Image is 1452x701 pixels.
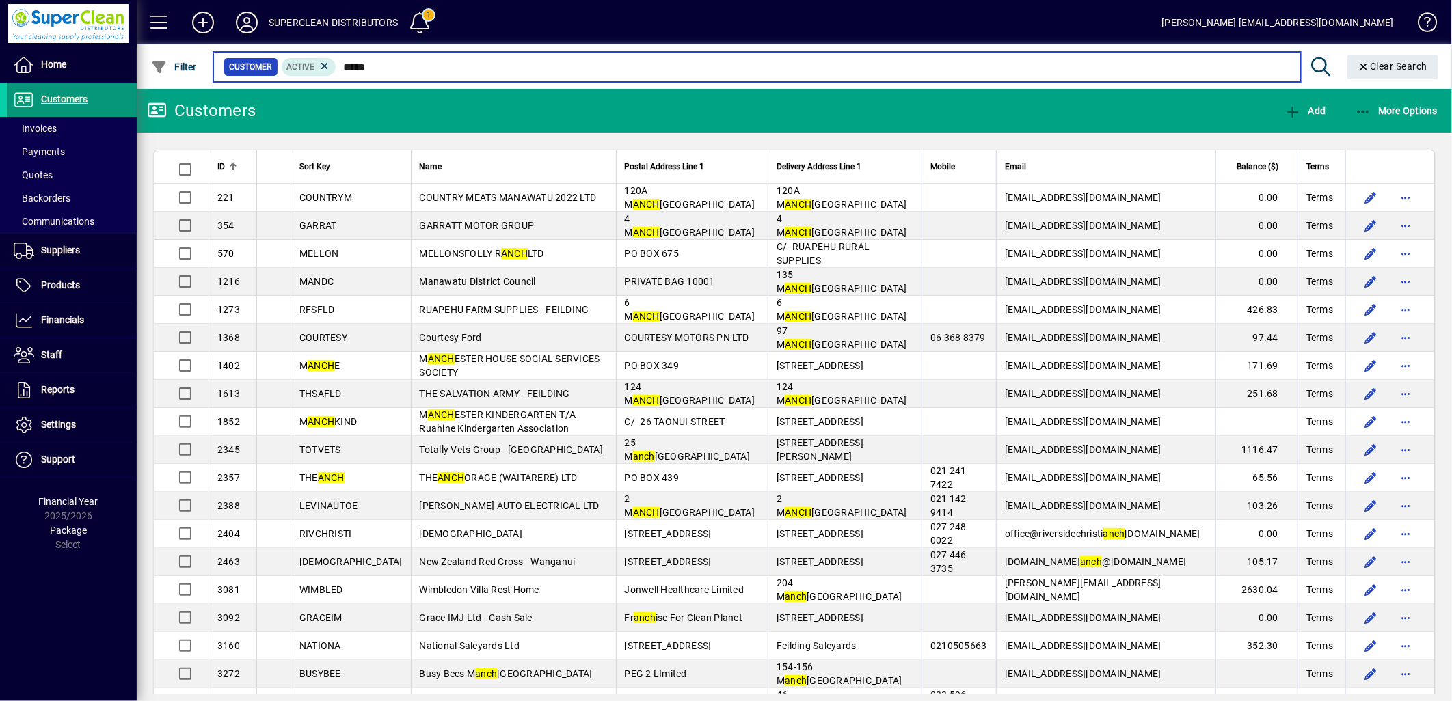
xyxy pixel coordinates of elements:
[1360,635,1382,657] button: Edit
[777,493,907,518] span: 2 M [GEOGRAPHIC_DATA]
[1162,12,1394,33] div: [PERSON_NAME] [EMAIL_ADDRESS][DOMAIN_NAME]
[1215,380,1298,408] td: 251.68
[420,584,539,595] span: Wimbledon Villa Rest Home
[1360,523,1382,545] button: Edit
[420,332,482,343] span: Courtesy Ford
[41,384,75,395] span: Reports
[14,123,57,134] span: Invoices
[777,269,907,294] span: 135 M [GEOGRAPHIC_DATA]
[777,612,863,623] span: [STREET_ADDRESS]
[1005,248,1161,259] span: [EMAIL_ADDRESS][DOMAIN_NAME]
[420,612,533,623] span: Grace IMJ Ltd - Cash Sale
[1360,299,1382,320] button: Edit
[1306,667,1333,681] span: Terms
[1360,607,1382,629] button: Edit
[7,373,137,407] a: Reports
[420,500,600,511] span: [PERSON_NAME] AUTO ELECTRICAL LTD
[1395,355,1417,376] button: More options
[217,556,240,567] span: 2463
[7,210,137,233] a: Communications
[1360,383,1382,404] button: Edit
[777,213,907,238] span: 4 M [GEOGRAPHIC_DATA]
[420,472,578,483] span: THE ORAGE (WAITARERE) LTD
[1360,439,1382,461] button: Edit
[1215,240,1298,268] td: 0.00
[1306,555,1333,568] span: Terms
[41,349,62,360] span: Staff
[217,388,240,399] span: 1613
[1355,105,1438,116] span: More Options
[1215,492,1298,520] td: 103.26
[777,661,902,686] span: 154-156 M [GEOGRAPHIC_DATA]
[230,60,272,74] span: Customer
[1306,387,1333,400] span: Terms
[299,612,342,623] span: GRACEIM
[625,332,749,343] span: COURTESY MOTORS PN LTD
[625,185,755,210] span: 120A M [GEOGRAPHIC_DATA]
[1005,159,1026,174] span: Email
[633,507,660,518] em: ANCH
[1005,577,1161,602] span: [PERSON_NAME][EMAIL_ADDRESS][DOMAIN_NAME]
[777,241,870,266] span: C/- RUAPEHU RURAL SUPPLIES
[785,507,811,518] em: ANCH
[1360,355,1382,376] button: Edit
[299,388,342,399] span: THSAFLD
[1306,443,1333,456] span: Terms
[625,437,751,462] span: 25 M [GEOGRAPHIC_DATA]
[1395,495,1417,517] button: More options
[287,62,315,72] span: Active
[930,159,955,174] span: Mobile
[7,187,137,210] a: Backorders
[1395,383,1417,404] button: More options
[1395,271,1417,292] button: More options
[1395,327,1417,348] button: More options
[777,528,863,539] span: [STREET_ADDRESS]
[1408,3,1435,47] a: Knowledge Base
[785,199,811,210] em: ANCH
[1215,184,1298,212] td: 0.00
[1306,191,1333,204] span: Terms
[217,248,234,259] span: 570
[299,276,334,287] span: MANDC
[475,668,497,679] em: anch
[1395,579,1417,601] button: More options
[1306,527,1333,540] span: Terms
[217,276,240,287] span: 1216
[420,192,597,203] span: COUNTRY MEATS MANAWATU 2022 LTD
[1005,304,1161,315] span: [EMAIL_ADDRESS][DOMAIN_NAME]
[41,419,76,430] span: Settings
[217,640,240,651] span: 3160
[625,297,755,322] span: 6 M [GEOGRAPHIC_DATA]
[151,61,197,72] span: Filter
[1360,579,1382,601] button: Edit
[299,528,352,539] span: RIVCHRISTI
[299,640,341,651] span: NATIONA
[41,245,80,256] span: Suppliers
[777,297,907,322] span: 6 M [GEOGRAPHIC_DATA]
[625,493,755,518] span: 2 M [GEOGRAPHIC_DATA]
[633,227,660,238] em: ANCH
[1215,296,1298,324] td: 426.83
[1360,495,1382,517] button: Edit
[625,276,715,287] span: PRIVATE BAG 10001
[1306,359,1333,372] span: Terms
[1005,500,1161,511] span: [EMAIL_ADDRESS][DOMAIN_NAME]
[1360,327,1382,348] button: Edit
[1215,464,1298,492] td: 65.56
[299,416,357,427] span: M KIND
[625,472,680,483] span: PO BOX 439
[1215,576,1298,604] td: 2630.04
[1306,639,1333,652] span: Terms
[7,140,137,163] a: Payments
[625,640,712,651] span: [STREET_ADDRESS]
[1360,467,1382,489] button: Edit
[1005,472,1161,483] span: [EMAIL_ADDRESS][DOMAIN_NAME]
[7,408,137,442] a: Settings
[1395,215,1417,236] button: More options
[7,303,137,338] a: Financials
[1080,556,1102,567] em: anch
[777,640,857,651] span: Feilding Saleyards
[930,465,967,490] span: 021 241 7422
[1306,219,1333,232] span: Terms
[1306,247,1333,260] span: Terms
